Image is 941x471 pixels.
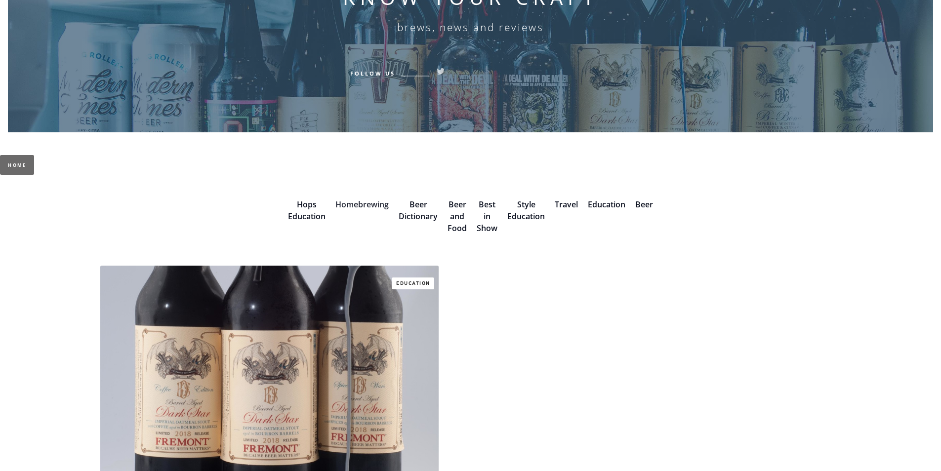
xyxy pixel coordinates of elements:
[507,199,545,222] a: Style Education
[588,199,625,210] a: Education
[335,199,389,210] a: Homebrewing
[477,199,497,234] a: Best in Show
[635,199,653,210] a: Beer
[448,199,467,234] a: Beer and Food
[350,69,395,78] h6: Follow Us
[392,277,434,289] a: Education
[288,199,326,222] a: Hops Education
[399,199,438,222] a: Beer Dictionary
[555,199,578,210] a: Travel
[397,21,544,33] h6: brews, news and reviews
